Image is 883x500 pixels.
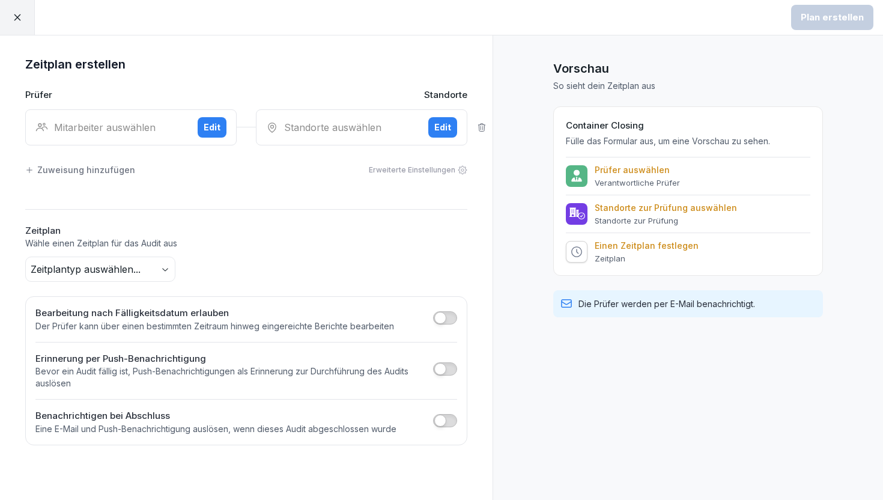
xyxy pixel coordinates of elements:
[35,320,394,332] p: Der Prüfer kann über einen bestimmten Zeitraum hinweg eingereichte Berichte bearbeiten
[553,80,823,92] p: So sieht dein Zeitplan aus
[595,203,737,213] p: Standorte zur Prüfung auswählen
[266,120,419,135] div: Standorte auswählen
[595,254,699,263] p: Zeitplan
[791,5,873,30] button: Plan erstellen
[369,165,467,175] div: Erweiterte Einstellungen
[35,365,427,389] p: Bevor ein Audit fällig ist, Push-Benachrichtigungen als Erinnerung zur Durchführung des Audits au...
[198,117,226,138] button: Edit
[25,224,467,238] h2: Zeitplan
[595,165,680,175] p: Prüfer auswählen
[35,409,396,423] h2: Benachrichtigen bei Abschluss
[566,135,810,147] p: Fülle das Formular aus, um eine Vorschau zu sehen.
[25,88,52,102] p: Prüfer
[428,117,457,138] button: Edit
[35,306,394,320] h2: Bearbeitung nach Fälligkeitsdatum erlauben
[35,352,427,366] h2: Erinnerung per Push-Benachrichtigung
[578,297,755,310] p: Die Prüfer werden per E-Mail benachrichtigt.
[801,11,864,24] div: Plan erstellen
[566,119,810,133] h2: Container Closing
[424,88,467,102] p: Standorte
[204,121,220,134] div: Edit
[595,240,699,251] p: Einen Zeitplan festlegen
[25,163,135,176] div: Zuweisung hinzufügen
[434,121,451,134] div: Edit
[25,55,467,74] h1: Zeitplan erstellen
[595,216,737,225] p: Standorte zur Prüfung
[25,237,467,249] p: Wähle einen Zeitplan für das Audit aus
[553,59,823,78] h1: Vorschau
[35,423,396,435] p: Eine E-Mail und Push-Benachrichtigung auslösen, wenn dieses Audit abgeschlossen wurde
[35,120,188,135] div: Mitarbeiter auswählen
[595,178,680,187] p: Verantwortliche Prüfer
